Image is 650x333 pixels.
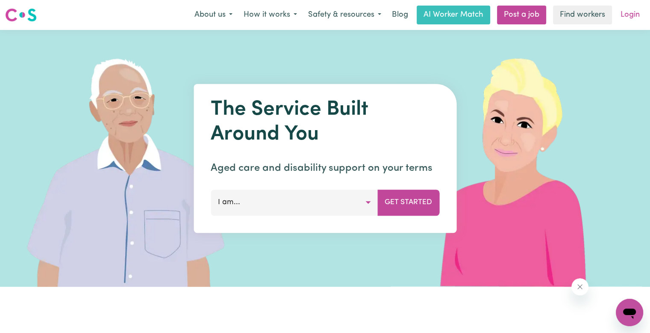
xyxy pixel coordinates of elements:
[615,6,645,24] a: Login
[211,190,378,215] button: I am...
[189,6,238,24] button: About us
[211,98,439,147] h1: The Service Built Around You
[5,5,37,25] a: Careseekers logo
[377,190,439,215] button: Get Started
[616,299,643,326] iframe: Button to launch messaging window
[211,161,439,176] p: Aged care and disability support on your terms
[553,6,612,24] a: Find workers
[5,7,37,23] img: Careseekers logo
[303,6,387,24] button: Safety & resources
[417,6,490,24] a: AI Worker Match
[387,6,413,24] a: Blog
[5,6,52,13] span: Need any help?
[571,278,588,295] iframe: Close message
[238,6,303,24] button: How it works
[497,6,546,24] a: Post a job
